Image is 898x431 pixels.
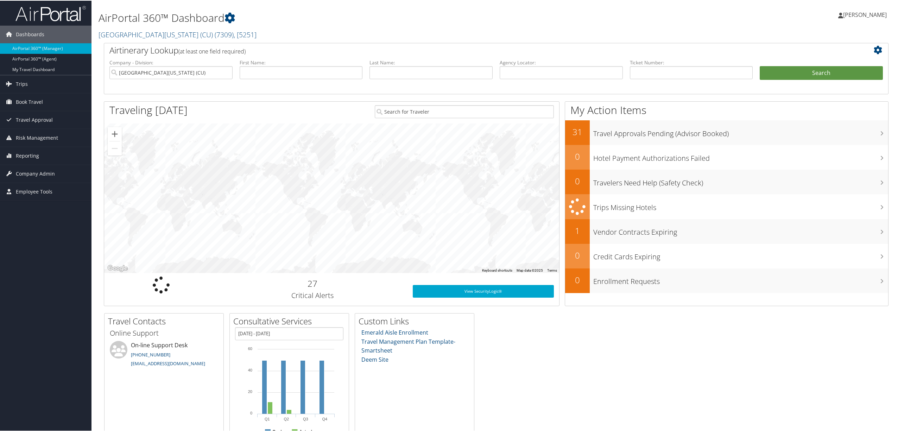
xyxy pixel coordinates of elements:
button: Keyboard shortcuts [482,267,512,272]
a: Open this area in Google Maps (opens a new window) [106,263,129,272]
span: Risk Management [16,128,58,146]
h2: 1 [565,224,590,236]
label: First Name: [240,58,363,65]
span: Trips [16,75,28,92]
tspan: 0 [250,410,252,414]
span: Company Admin [16,164,55,182]
label: Company - Division: [109,58,233,65]
h3: Travel Approvals Pending (Advisor Booked) [593,125,888,138]
a: 0Hotel Payment Authorizations Failed [565,144,888,169]
a: [PERSON_NAME] [838,4,894,25]
span: Reporting [16,146,39,164]
span: Map data ©2025 [517,268,543,272]
img: Google [106,263,129,272]
span: ( 7309 ) [215,29,234,39]
h2: Airtinerary Lookup [109,44,817,56]
h2: 0 [565,273,590,285]
text: Q1 [265,416,270,420]
label: Last Name: [369,58,493,65]
input: Search for Traveler [375,104,554,118]
tspan: 20 [248,389,252,393]
a: 1Vendor Contracts Expiring [565,218,888,243]
a: Travel Management Plan Template- Smartsheet [361,337,455,354]
span: Book Travel [16,93,43,110]
h2: Consultative Services [233,315,349,327]
a: 0Travelers Need Help (Safety Check) [565,169,888,194]
h3: Vendor Contracts Expiring [593,223,888,236]
h2: 0 [565,150,590,162]
h2: 0 [565,249,590,261]
text: Q4 [322,416,327,420]
a: 31Travel Approvals Pending (Advisor Booked) [565,120,888,144]
tspan: 60 [248,346,252,350]
h2: 27 [223,277,402,289]
h2: 31 [565,125,590,137]
span: (at least one field required) [178,47,246,55]
span: Dashboards [16,25,44,43]
h2: Custom Links [359,315,474,327]
span: Employee Tools [16,182,52,200]
h3: Enrollment Requests [593,272,888,286]
label: Agency Locator: [500,58,623,65]
span: Travel Approval [16,110,53,128]
a: Emerald Aisle Enrollment [361,328,428,336]
a: 0Enrollment Requests [565,268,888,292]
li: On-line Support Desk [106,340,222,369]
h3: Travelers Need Help (Safety Check) [593,174,888,187]
button: Zoom in [108,126,122,140]
span: , [ 5251 ] [234,29,257,39]
a: Terms (opens in new tab) [547,268,557,272]
h3: Hotel Payment Authorizations Failed [593,149,888,163]
button: Zoom out [108,141,122,155]
a: [PHONE_NUMBER] [131,351,170,357]
tspan: 40 [248,367,252,372]
text: Q2 [284,416,289,420]
a: View SecurityLogic® [413,284,554,297]
a: Trips Missing Hotels [565,194,888,218]
img: airportal-logo.png [15,5,86,21]
text: Q3 [303,416,308,420]
a: [GEOGRAPHIC_DATA][US_STATE] (CU) [99,29,257,39]
h1: Traveling [DATE] [109,102,188,117]
h1: AirPortal 360™ Dashboard [99,10,629,25]
h3: Critical Alerts [223,290,402,300]
h2: Travel Contacts [108,315,223,327]
h3: Online Support [110,328,218,337]
a: 0Credit Cards Expiring [565,243,888,268]
h3: Credit Cards Expiring [593,248,888,261]
h1: My Action Items [565,102,888,117]
label: Ticket Number: [630,58,753,65]
h2: 0 [565,175,590,186]
a: Deem Site [361,355,388,363]
a: [EMAIL_ADDRESS][DOMAIN_NAME] [131,360,205,366]
h3: Trips Missing Hotels [593,198,888,212]
button: Search [760,65,883,80]
span: [PERSON_NAME] [843,10,887,18]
